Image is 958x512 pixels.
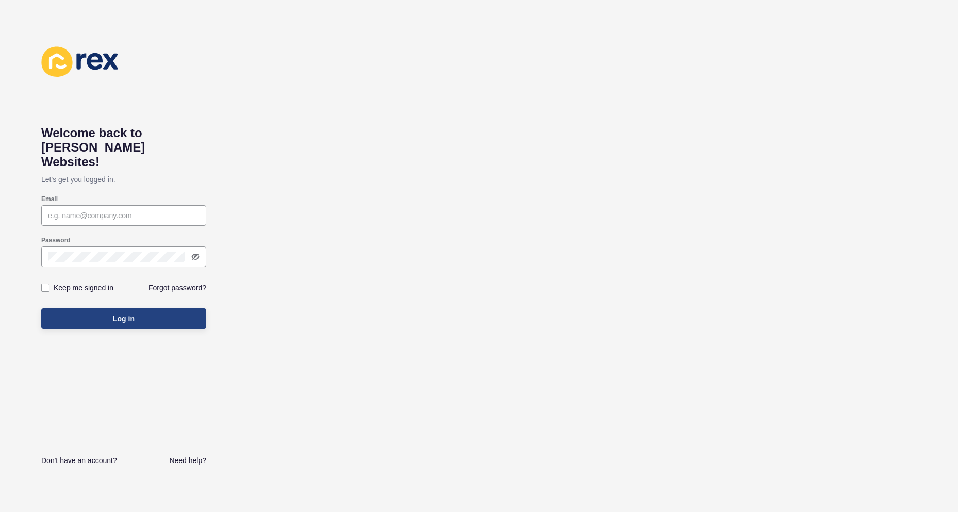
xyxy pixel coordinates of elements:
span: Log in [113,313,135,324]
input: e.g. name@company.com [48,210,200,221]
p: Let's get you logged in. [41,169,206,190]
label: Keep me signed in [54,283,113,293]
a: Don't have an account? [41,455,117,466]
label: Email [41,195,58,203]
label: Password [41,236,71,244]
button: Log in [41,308,206,329]
h1: Welcome back to [PERSON_NAME] Websites! [41,126,206,169]
a: Forgot password? [148,283,206,293]
a: Need help? [169,455,206,466]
